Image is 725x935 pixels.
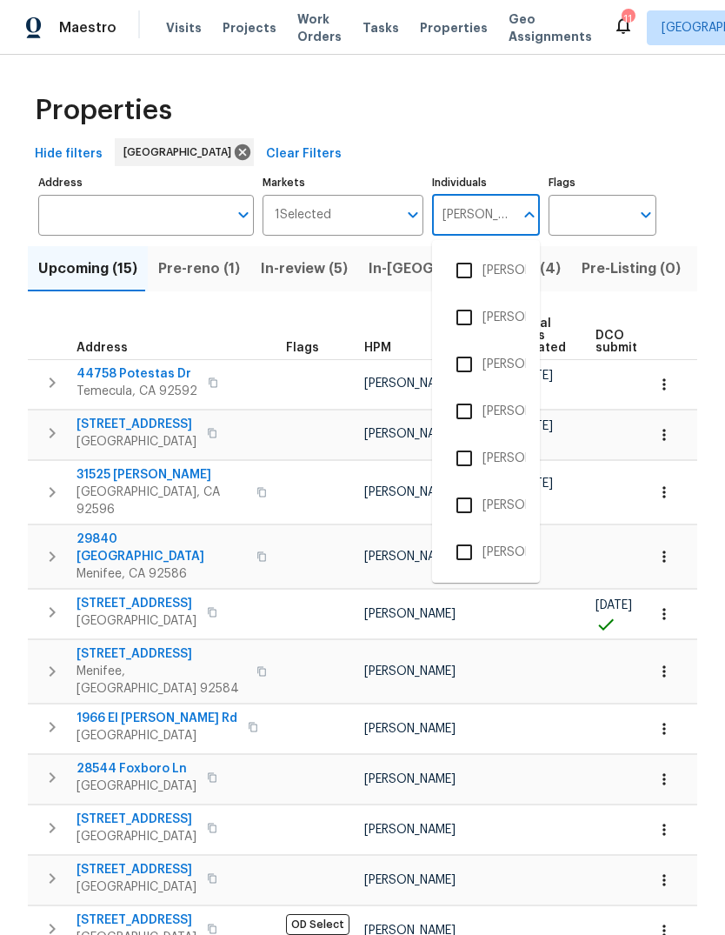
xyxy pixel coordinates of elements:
span: 1 Selected [275,208,331,223]
span: Visits [166,19,202,37]
span: 1966 El [PERSON_NAME] Rd [76,710,237,727]
span: 44758 Potestas Dr [76,365,197,383]
li: [PERSON_NAME] [446,346,526,383]
span: [STREET_ADDRESS] [76,645,246,663]
span: Tasks [362,22,399,34]
span: Hide filters [35,144,103,165]
span: Properties [35,102,172,119]
span: HPM [364,342,391,354]
label: Markets [263,177,424,188]
div: [GEOGRAPHIC_DATA] [115,138,254,166]
span: [STREET_ADDRESS] [76,811,196,828]
li: [PERSON_NAME] [446,487,526,524]
input: Search ... [432,195,514,236]
span: [GEOGRAPHIC_DATA] [76,878,196,896]
span: [PERSON_NAME] [364,377,456,390]
label: Flags [549,177,656,188]
span: [PERSON_NAME] [364,608,456,620]
label: Address [38,177,254,188]
button: Hide filters [28,138,110,170]
button: Open [634,203,658,227]
button: Clear Filters [259,138,349,170]
li: [PERSON_NAME] [446,252,526,289]
span: [GEOGRAPHIC_DATA] [76,612,196,630]
span: [GEOGRAPHIC_DATA], CA 92596 [76,484,246,518]
button: Close [517,203,542,227]
span: 29840 [GEOGRAPHIC_DATA] [76,531,246,565]
span: [STREET_ADDRESS] [76,416,196,433]
span: [PERSON_NAME] [364,486,456,498]
span: In-review (5) [261,257,348,281]
span: Work Orders [297,10,342,45]
div: 11 [622,10,634,28]
button: Open [231,203,256,227]
span: [DATE] [595,599,632,611]
span: Pre-reno (1) [158,257,240,281]
span: Geo Assignments [509,10,592,45]
span: 31525 [PERSON_NAME] [76,466,246,484]
span: Temecula, CA 92592 [76,383,197,400]
span: [GEOGRAPHIC_DATA] [123,144,238,161]
span: Menifee, CA 92586 [76,565,246,583]
span: [PERSON_NAME] [364,665,456,678]
span: [GEOGRAPHIC_DATA] [76,433,196,451]
span: [STREET_ADDRESS] [76,595,196,612]
span: Properties [420,19,488,37]
span: [PERSON_NAME] [364,824,456,836]
span: Address [76,342,128,354]
span: [PERSON_NAME] [364,428,456,440]
span: Initial WOs created [516,317,566,354]
span: DCO submitted [595,330,658,354]
span: In-[GEOGRAPHIC_DATA] (4) [369,257,561,281]
span: [GEOGRAPHIC_DATA] [76,727,237,745]
span: [GEOGRAPHIC_DATA] [76,778,196,795]
span: [PERSON_NAME] [364,551,456,563]
span: [STREET_ADDRESS] [76,912,196,929]
span: [PERSON_NAME] [364,723,456,735]
span: Projects [223,19,276,37]
label: Individuals [432,177,540,188]
span: [PERSON_NAME] [364,773,456,785]
span: Maestro [59,19,116,37]
span: [GEOGRAPHIC_DATA] [76,828,196,845]
button: Open [401,203,425,227]
li: [PERSON_NAME] [446,393,526,430]
li: [PERSON_NAME] [446,299,526,336]
span: Flags [286,342,319,354]
span: Menifee, [GEOGRAPHIC_DATA] 92584 [76,663,246,698]
span: Pre-Listing (0) [582,257,681,281]
span: Clear Filters [266,144,342,165]
li: [PERSON_NAME] [446,534,526,571]
span: OD Select [286,914,349,935]
span: [PERSON_NAME] [364,874,456,886]
span: 28544 Foxboro Ln [76,760,196,778]
span: Upcoming (15) [38,257,137,281]
li: [PERSON_NAME] [446,440,526,477]
span: [STREET_ADDRESS] [76,861,196,878]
